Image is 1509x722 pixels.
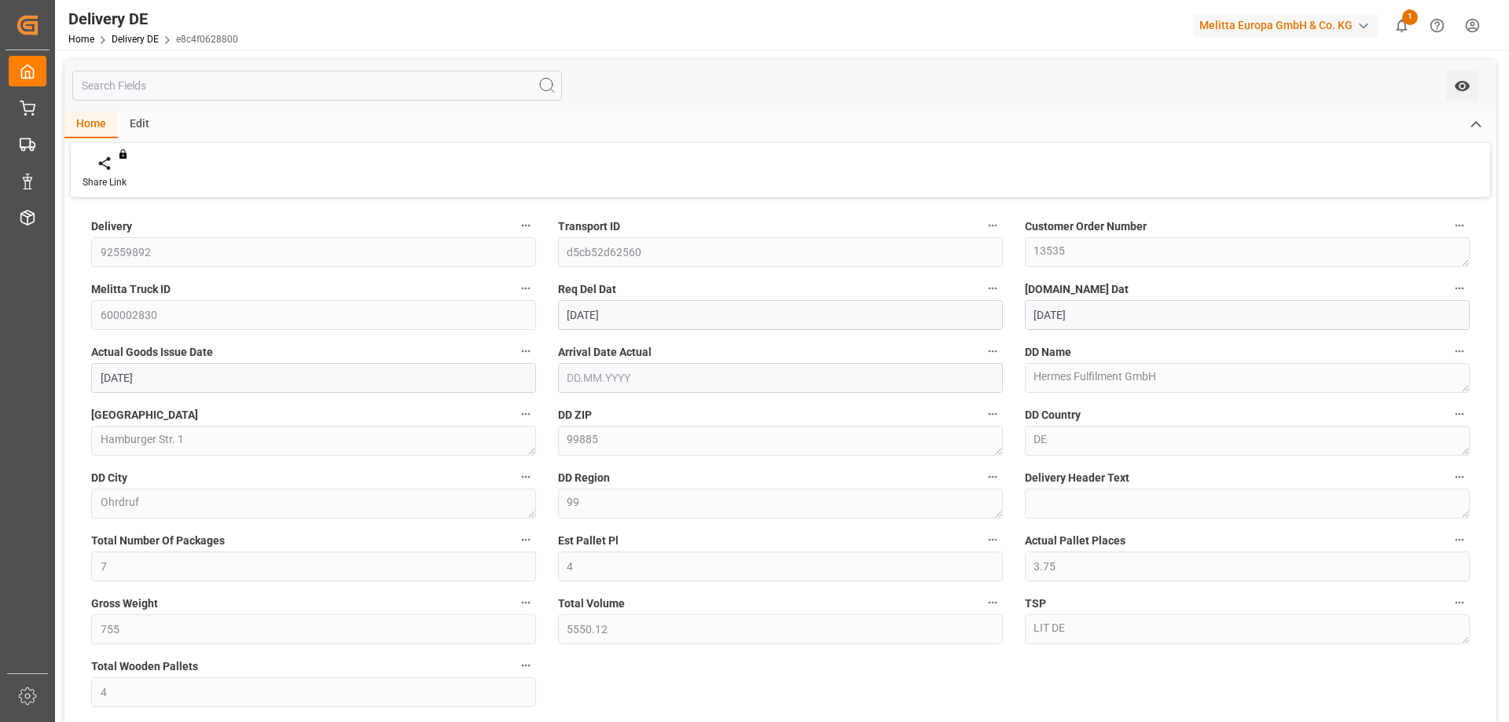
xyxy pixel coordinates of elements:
[558,281,616,298] span: Req Del Dat
[1402,9,1418,25] span: 1
[72,71,562,101] input: Search Fields
[558,470,610,486] span: DD Region
[91,596,158,612] span: Gross Weight
[982,404,1003,424] button: DD ZIP
[558,596,625,612] span: Total Volume
[91,533,225,549] span: Total Number Of Packages
[558,363,1003,393] input: DD.MM.YYYY
[982,530,1003,550] button: Est Pallet Pl
[558,344,652,361] span: Arrival Date Actual
[1025,470,1129,486] span: Delivery Header Text
[1446,71,1478,101] button: open menu
[68,34,94,45] a: Home
[1419,8,1455,43] button: Help Center
[558,218,620,235] span: Transport ID
[91,281,171,298] span: Melitta Truck ID
[118,112,161,138] div: Edit
[91,426,536,456] textarea: Hamburger Str. 1
[1025,363,1470,393] textarea: Hermes Fulfilment GmbH
[1025,218,1147,235] span: Customer Order Number
[1025,533,1125,549] span: Actual Pallet Places
[1025,281,1129,298] span: [DOMAIN_NAME] Dat
[516,655,536,676] button: Total Wooden Pallets
[982,215,1003,236] button: Transport ID
[558,426,1003,456] textarea: 99885
[68,7,238,31] div: Delivery DE
[91,658,198,675] span: Total Wooden Pallets
[1384,8,1419,43] button: show 1 new notifications
[516,215,536,236] button: Delivery
[1025,614,1470,644] textarea: LIT DE
[558,300,1003,330] input: DD.MM.YYYY
[1449,404,1470,424] button: DD Country
[91,363,536,393] input: DD.MM.YYYY
[1449,278,1470,299] button: [DOMAIN_NAME] Dat
[1025,300,1470,330] input: DD.MM.YYYY
[91,344,213,361] span: Actual Goods Issue Date
[1449,467,1470,487] button: Delivery Header Text
[516,592,536,613] button: Gross Weight
[982,278,1003,299] button: Req Del Dat
[1449,341,1470,361] button: DD Name
[91,470,127,486] span: DD City
[91,489,536,519] textarea: Ohrdruf
[982,467,1003,487] button: DD Region
[1193,14,1378,37] div: Melitta Europa GmbH & Co. KG
[558,489,1003,519] textarea: 99
[558,407,592,423] span: DD ZIP
[982,341,1003,361] button: Arrival Date Actual
[1025,407,1081,423] span: DD Country
[1025,237,1470,267] textarea: 13535
[516,278,536,299] button: Melitta Truck ID
[1449,530,1470,550] button: Actual Pallet Places
[1025,344,1071,361] span: DD Name
[91,407,198,423] span: [GEOGRAPHIC_DATA]
[558,533,619,549] span: Est Pallet Pl
[91,218,132,235] span: Delivery
[1025,426,1470,456] textarea: DE
[1449,215,1470,236] button: Customer Order Number
[516,404,536,424] button: [GEOGRAPHIC_DATA]
[64,112,118,138] div: Home
[982,592,1003,613] button: Total Volume
[1193,10,1384,40] button: Melitta Europa GmbH & Co. KG
[112,34,159,45] a: Delivery DE
[1025,596,1046,612] span: TSP
[516,467,536,487] button: DD City
[516,530,536,550] button: Total Number Of Packages
[1449,592,1470,613] button: TSP
[516,341,536,361] button: Actual Goods Issue Date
